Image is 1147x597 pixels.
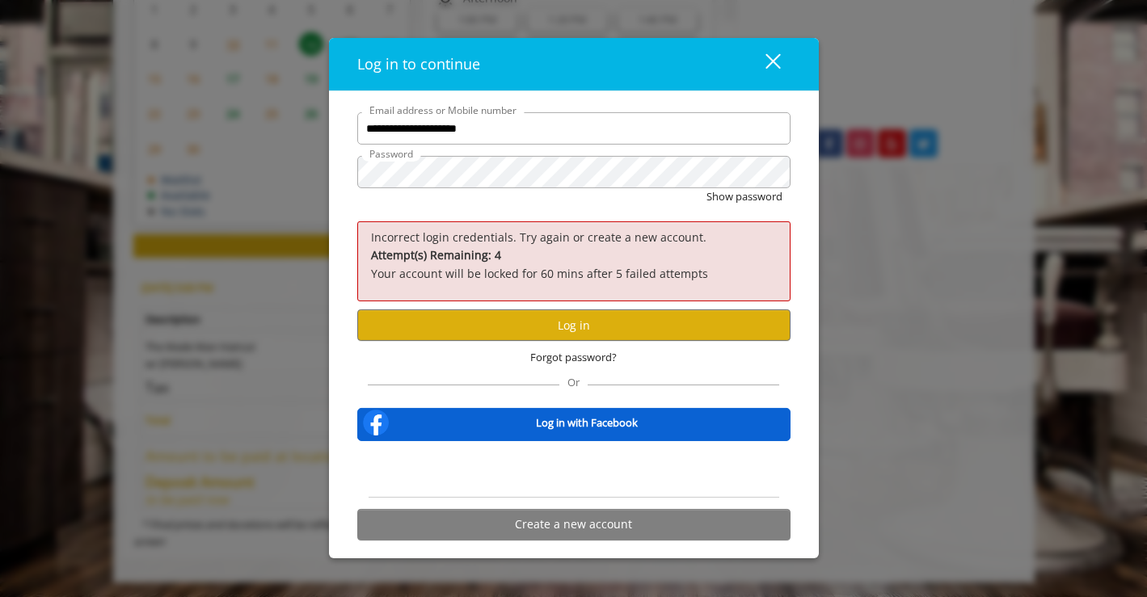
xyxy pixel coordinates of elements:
[361,146,421,162] label: Password
[361,103,525,118] label: Email address or Mobile number
[371,229,706,245] span: Incorrect login credentials. Try again or create a new account.
[736,48,791,81] button: close dialog
[371,246,777,283] p: Your account will be locked for 60 mins after 5 failed attempts
[357,54,480,74] span: Log in to continue
[360,406,392,439] img: facebook-logo
[479,452,668,487] iframe: Sign in with Google Button
[357,112,791,145] input: Email address or Mobile number
[357,156,791,188] input: Password
[536,414,638,431] b: Log in with Facebook
[559,375,588,389] span: Or
[747,52,779,76] div: close dialog
[371,247,501,263] b: Attempt(s) Remaining: 4
[530,349,617,366] span: Forgot password?
[357,309,791,341] button: Log in
[357,509,791,540] button: Create a new account
[706,188,782,205] button: Show password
